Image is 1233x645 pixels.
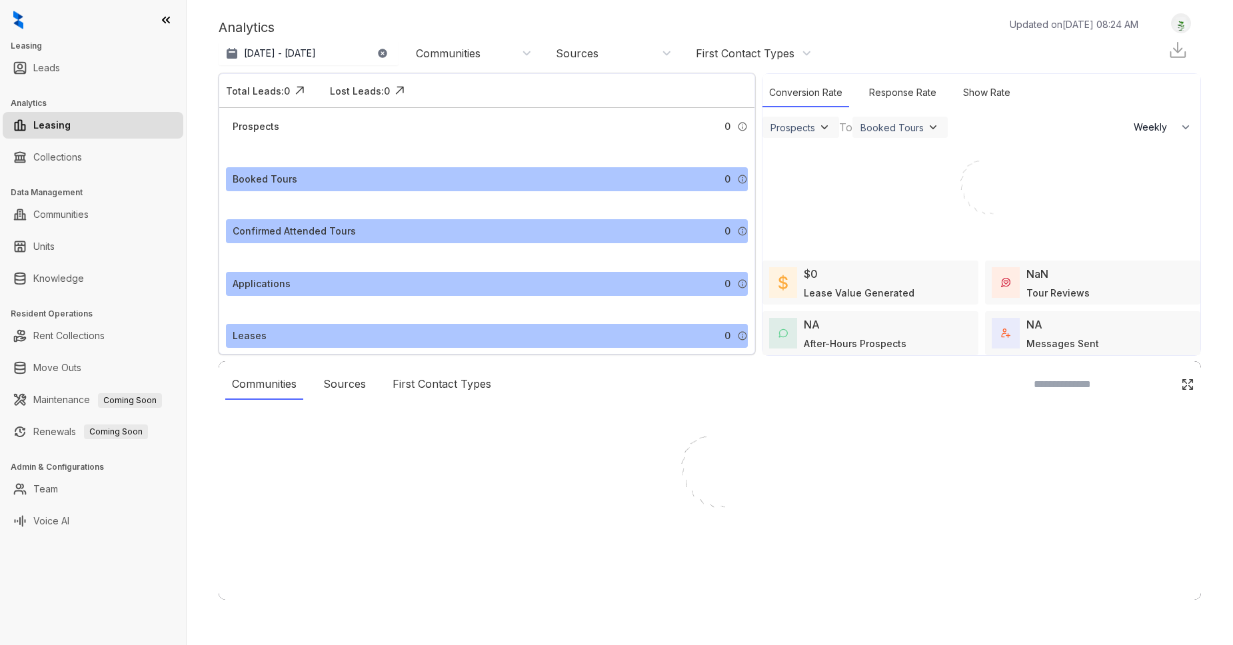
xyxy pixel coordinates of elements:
li: Leads [3,55,183,81]
li: Rent Collections [3,322,183,349]
h3: Data Management [11,187,186,199]
img: Loader [643,408,776,541]
div: $0 [804,266,818,282]
li: Communities [3,201,183,228]
img: Click Icon [1181,378,1194,391]
img: TotalFum [1001,328,1010,338]
div: Lost Leads: 0 [330,84,390,98]
img: Download [1168,40,1188,60]
p: Updated on [DATE] 08:24 AM [1010,17,1138,31]
div: NA [804,317,820,332]
h3: Analytics [11,97,186,109]
img: ViewFilterArrow [926,121,940,134]
img: Info [737,226,748,237]
a: Leads [33,55,60,81]
div: Messages Sent [1026,336,1099,350]
div: Leases [233,328,267,343]
button: Weekly [1126,115,1200,139]
div: NA [1026,317,1042,332]
div: Total Leads: 0 [226,84,290,98]
img: Info [737,174,748,185]
div: First Contact Types [696,46,794,61]
a: Units [33,233,55,260]
p: Analytics [219,17,275,37]
div: Prospects [233,119,279,134]
img: Info [737,330,748,341]
a: Collections [33,144,82,171]
div: Booked Tours [233,172,297,187]
img: LeaseValue [778,275,788,291]
div: Lease Value Generated [804,286,914,300]
li: Move Outs [3,354,183,381]
div: Sources [556,46,599,61]
img: Info [737,121,748,132]
div: Prospects [770,122,815,133]
div: To [839,119,852,135]
span: 0 [724,328,730,343]
li: Knowledge [3,265,183,292]
li: Collections [3,144,183,171]
span: 0 [724,119,730,134]
span: Coming Soon [84,424,148,439]
div: Tour Reviews [1026,286,1090,300]
button: [DATE] - [DATE] [219,41,399,65]
h3: Admin & Configurations [11,461,186,473]
li: Voice AI [3,508,183,534]
img: SearchIcon [1153,378,1164,390]
a: Move Outs [33,354,81,381]
div: Applications [233,277,291,291]
img: Loader [932,139,1032,239]
div: Communities [225,369,303,400]
li: Team [3,476,183,502]
a: Rent Collections [33,322,105,349]
div: Loading... [686,541,734,554]
div: NaN [1026,266,1048,282]
li: Renewals [3,418,183,445]
div: Response Rate [862,79,943,107]
span: 0 [724,172,730,187]
a: Voice AI [33,508,69,534]
li: Leasing [3,112,183,139]
div: Conversion Rate [762,79,849,107]
div: Show Rate [956,79,1017,107]
h3: Resident Operations [11,308,186,320]
img: Info [737,279,748,289]
div: First Contact Types [386,369,498,400]
div: Communities [416,46,481,61]
a: Communities [33,201,89,228]
img: Click Icon [290,81,310,101]
div: Sources [317,369,373,400]
a: RenewalsComing Soon [33,418,148,445]
img: UserAvatar [1172,17,1190,31]
a: Knowledge [33,265,84,292]
div: Booked Tours [860,122,924,133]
img: AfterHoursConversations [778,328,788,338]
li: Units [3,233,183,260]
span: Coming Soon [98,393,162,408]
img: TourReviews [1001,278,1010,287]
img: logo [13,11,23,29]
div: Confirmed Attended Tours [233,224,356,239]
span: 0 [724,224,730,239]
h3: Leasing [11,40,186,52]
li: Maintenance [3,386,183,413]
div: After-Hours Prospects [804,336,906,350]
p: [DATE] - [DATE] [244,47,316,60]
a: Team [33,476,58,502]
span: 0 [724,277,730,291]
img: ViewFilterArrow [818,121,831,134]
img: Click Icon [390,81,410,101]
a: Leasing [33,112,71,139]
span: Weekly [1134,121,1174,134]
